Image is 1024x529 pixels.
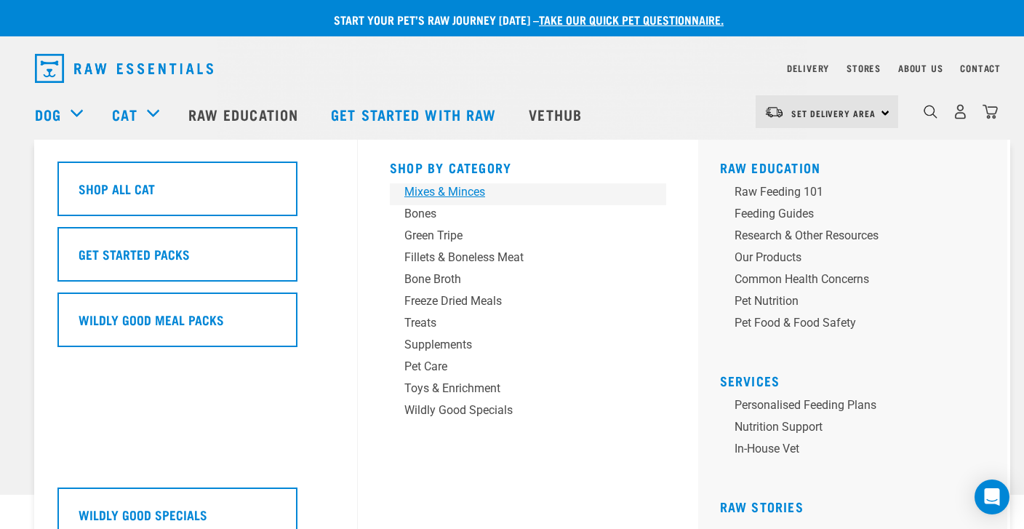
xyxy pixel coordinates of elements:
div: Fillets & Boneless Meat [404,249,631,266]
a: Raw Education [720,164,821,171]
div: Toys & Enrichment [404,380,631,397]
nav: dropdown navigation [23,48,1001,89]
a: Toys & Enrichment [390,380,666,402]
a: About Us [898,65,943,71]
div: Green Tripe [404,227,631,244]
div: Treats [404,314,631,332]
div: Mixes & Minces [404,183,631,201]
h5: Wildly Good Specials [79,505,207,524]
div: Bones [404,205,631,223]
a: Get started with Raw [316,85,514,143]
div: Pet Nutrition [735,293,961,310]
h5: Services [720,373,996,385]
a: Cat [112,103,137,125]
div: Feeding Guides [735,205,961,223]
div: Common Health Concerns [735,271,961,288]
a: Bones [390,205,666,227]
a: Supplements [390,336,666,358]
div: Freeze Dried Meals [404,293,631,310]
h5: Get Started Packs [79,244,190,263]
a: Pet Nutrition [720,293,996,314]
a: Research & Other Resources [720,227,996,249]
h5: Shop All Cat [79,179,155,198]
a: Raw Feeding 101 [720,183,996,205]
img: home-icon-1@2x.png [924,105,937,119]
a: Dog [35,103,61,125]
div: Raw Feeding 101 [735,183,961,201]
a: Pet Care [390,358,666,380]
a: Shop All Cat [57,162,334,227]
a: Wildly Good Meal Packs [57,293,334,358]
a: Delivery [787,65,829,71]
a: Nutrition Support [720,418,996,440]
div: Open Intercom Messenger [975,480,1009,514]
div: Pet Food & Food Safety [735,314,961,332]
a: Contact [960,65,1001,71]
img: Raw Essentials Logo [35,54,213,83]
span: Set Delivery Area [791,111,876,116]
a: Get Started Packs [57,227,334,293]
div: Our Products [735,249,961,266]
a: Common Health Concerns [720,271,996,293]
div: Research & Other Resources [735,227,961,244]
div: Supplements [404,336,631,354]
img: home-icon@2x.png [983,104,998,119]
a: Freeze Dried Meals [390,293,666,314]
img: user.png [953,104,968,119]
h5: Wildly Good Meal Packs [79,310,224,329]
a: take our quick pet questionnaire. [539,16,724,23]
div: Wildly Good Specials [404,402,631,419]
img: van-moving.png [764,106,784,119]
a: Fillets & Boneless Meat [390,249,666,271]
a: Pet Food & Food Safety [720,314,996,336]
a: Stores [847,65,881,71]
a: Mixes & Minces [390,183,666,205]
a: Raw Education [174,85,316,143]
a: Personalised Feeding Plans [720,397,996,418]
a: Feeding Guides [720,205,996,227]
a: Green Tripe [390,227,666,249]
a: Vethub [514,85,600,143]
a: In-house vet [720,440,996,462]
div: Bone Broth [404,271,631,288]
a: Our Products [720,249,996,271]
div: Pet Care [404,358,631,375]
a: Wildly Good Specials [390,402,666,423]
a: Bone Broth [390,271,666,293]
a: Raw Stories [720,503,804,510]
a: Treats [390,314,666,336]
h5: Shop By Category [390,160,666,172]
